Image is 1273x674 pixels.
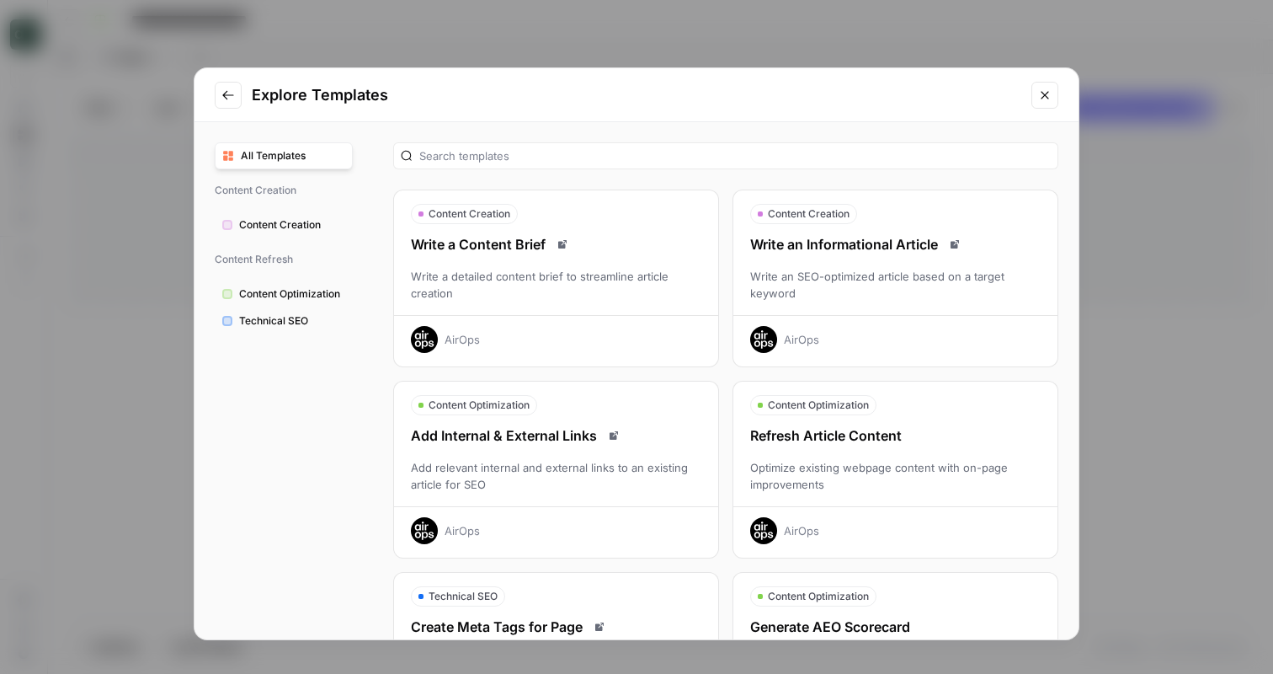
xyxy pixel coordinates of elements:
div: Create Meta Tags for Page [394,617,718,637]
a: Read docs [945,234,965,254]
div: AirOps [784,522,819,539]
button: Close modal [1031,82,1058,109]
span: Content Creation [239,217,345,233]
span: Technical SEO [239,313,345,329]
button: Content Creation [215,211,353,238]
div: Write a detailed content brief to streamline article creation [394,268,718,302]
span: Content Optimization [239,286,345,302]
input: Search templates [419,147,1051,164]
div: Optimize existing webpage content with on-page improvements [733,459,1057,493]
button: Content OptimizationRefresh Article ContentOptimize existing webpage content with on-page improve... [732,381,1058,559]
div: Generate AEO Scorecard [733,617,1057,637]
span: Content Optimization [768,589,869,604]
span: Content Creation [215,176,353,205]
div: Refresh Article Content [733,425,1057,446]
span: Content Optimization [429,398,530,413]
div: Write an SEO-optimized article based on a target keyword [733,268,1057,302]
span: Content Refresh [215,245,353,274]
div: AirOps [445,522,480,539]
span: Content Creation [768,206,850,222]
a: Read docs [589,617,610,637]
div: Write an Informational Article [733,234,1057,254]
button: Content CreationWrite an Informational ArticleRead docsWrite an SEO-optimized article based on a ... [732,190,1058,367]
span: All Templates [241,148,345,163]
button: Content Optimization [215,281,353,308]
span: Technical SEO [429,589,498,604]
button: All Templates [215,142,353,169]
h2: Explore Templates [252,83,1021,107]
span: Content Creation [429,206,510,222]
a: Read docs [552,234,573,254]
button: Technical SEO [215,308,353,334]
button: Content OptimizationAdd Internal & External LinksRead docsAdd relevant internal and external link... [393,381,719,559]
div: AirOps [784,331,819,348]
button: Go to previous step [215,82,242,109]
span: Content Optimization [768,398,869,413]
button: Content CreationWrite a Content BriefRead docsWrite a detailed content brief to streamline articl... [393,190,719,367]
div: Write a Content Brief [394,234,718,254]
a: Read docs [604,425,624,446]
div: Add relevant internal and external links to an existing article for SEO [394,459,718,493]
div: Add Internal & External Links [394,425,718,446]
div: AirOps [445,331,480,348]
